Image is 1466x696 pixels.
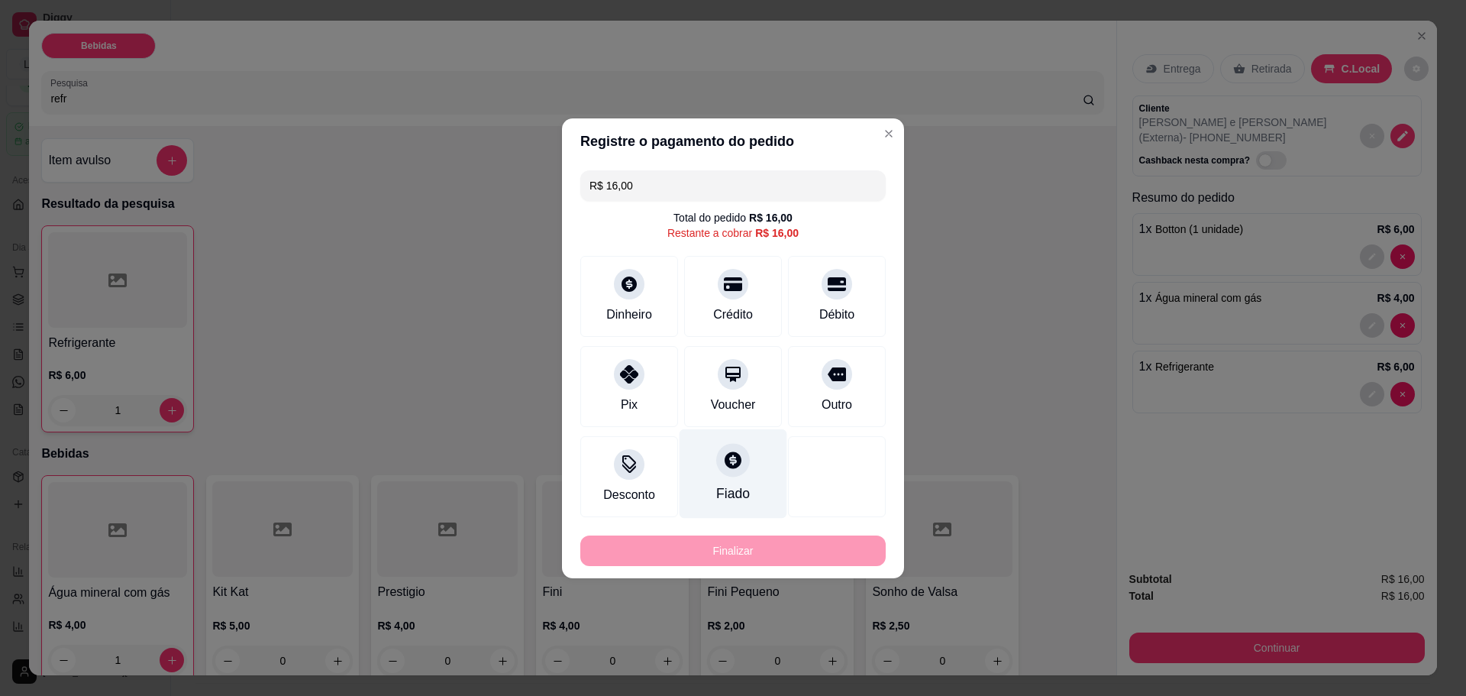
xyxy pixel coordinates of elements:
[877,121,901,146] button: Close
[755,225,799,241] div: R$ 16,00
[711,396,756,414] div: Voucher
[621,396,638,414] div: Pix
[749,210,793,225] div: R$ 16,00
[603,486,655,504] div: Desconto
[819,306,854,324] div: Débito
[673,210,793,225] div: Total do pedido
[562,118,904,164] header: Registre o pagamento do pedido
[822,396,852,414] div: Outro
[667,225,799,241] div: Restante a cobrar
[606,306,652,324] div: Dinheiro
[713,306,753,324] div: Crédito
[589,170,877,201] input: Ex.: hambúrguer de cordeiro
[716,484,750,503] div: Fiado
